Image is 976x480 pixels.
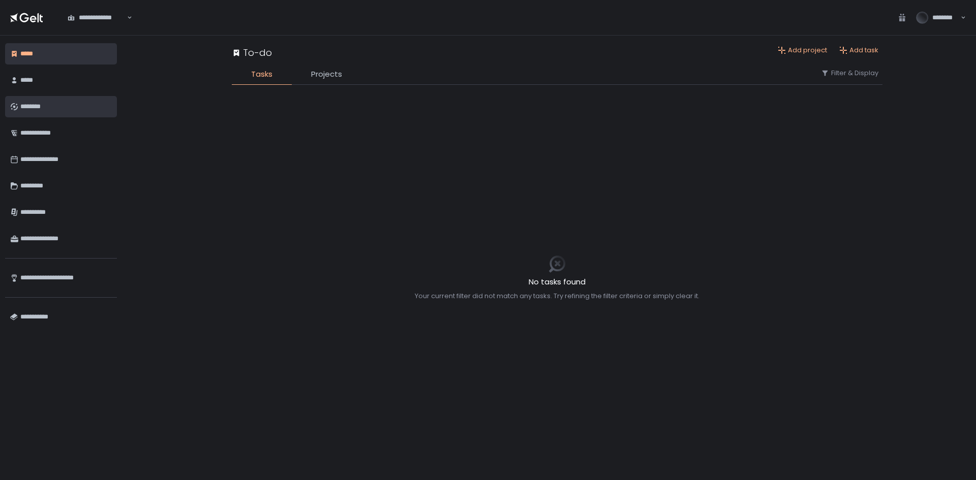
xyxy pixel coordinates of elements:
[251,69,272,80] span: Tasks
[232,46,272,59] div: To-do
[778,46,827,55] button: Add project
[61,7,132,28] div: Search for option
[311,69,342,80] span: Projects
[821,69,878,78] button: Filter & Display
[415,292,699,301] div: Your current filter did not match any tasks. Try refining the filter criteria or simply clear it.
[415,276,699,288] h2: No tasks found
[839,46,878,55] button: Add task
